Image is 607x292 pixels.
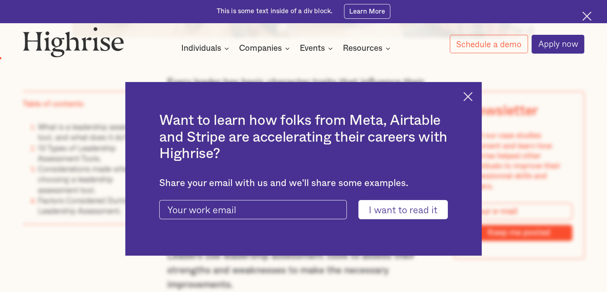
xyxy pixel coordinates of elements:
[239,44,282,53] div: Companies
[239,44,292,53] div: Companies
[344,4,391,18] a: Learn More
[343,44,382,53] div: Resources
[582,12,591,21] img: Cross icon
[159,200,447,219] form: current-ascender-blog-article-modal-form
[181,44,221,53] div: Individuals
[463,92,473,101] img: Cross icon
[159,178,447,189] div: Share your email with us and we'll share some examples.
[450,35,528,53] a: Schedule a demo
[358,200,448,219] input: I want to read it
[343,44,393,53] div: Resources
[23,27,124,58] img: Highrise logo
[532,35,584,54] a: Apply now
[181,44,231,53] div: Individuals
[159,200,347,219] input: Your work email
[159,112,447,162] h2: Want to learn how folks from Meta, Airtable and Stripe are accelerating their careers with Highrise?
[300,44,325,53] div: Events
[217,7,333,16] div: This is some text inside of a div block.
[300,44,335,53] div: Events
